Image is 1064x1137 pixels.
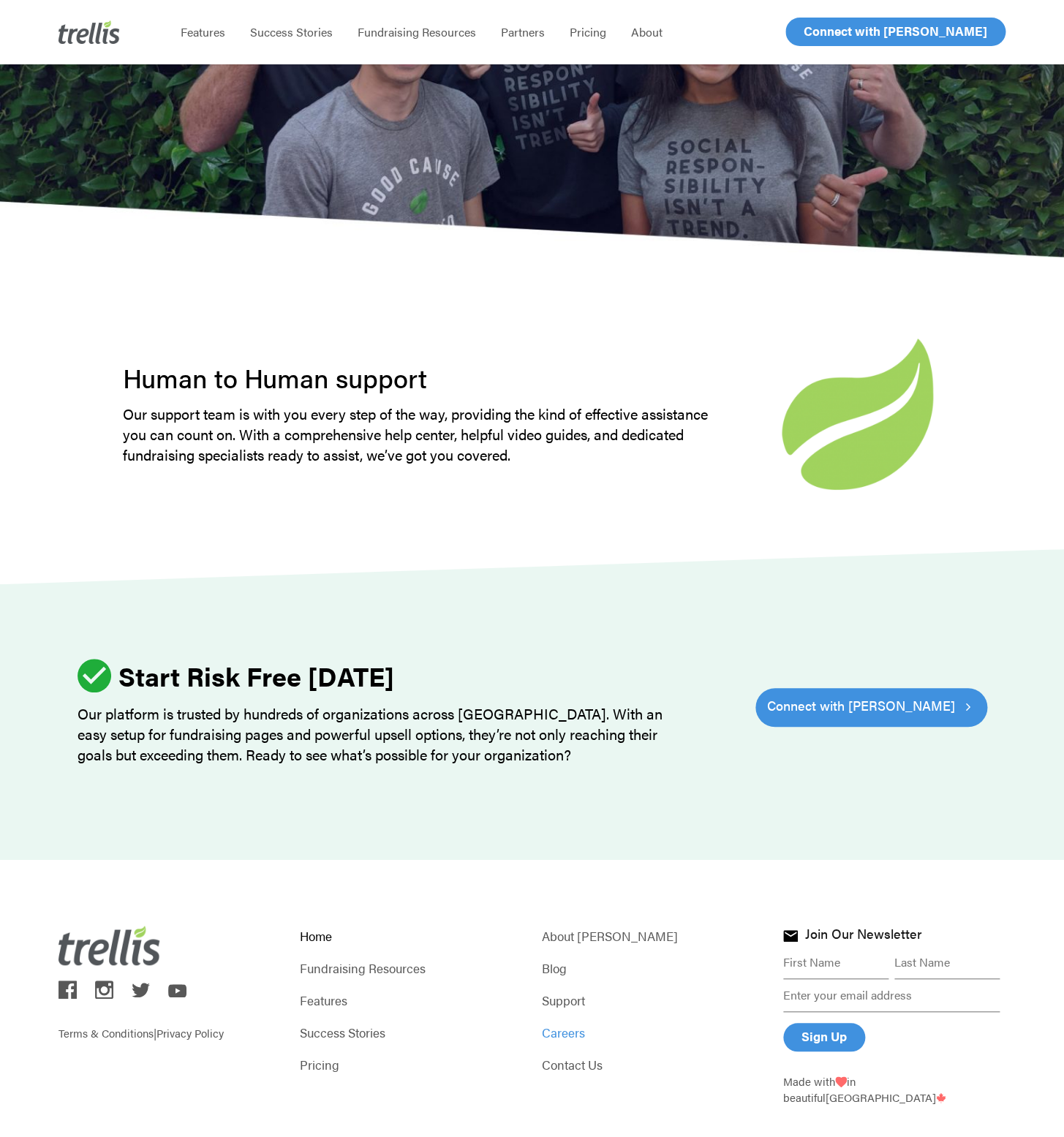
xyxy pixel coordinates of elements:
span: Partners [501,23,545,40]
input: Last Name [894,946,1000,979]
input: Sign Up [783,1023,865,1051]
img: ic_check_circle_46.svg [78,659,111,692]
span: Features [181,23,225,40]
a: Support [541,990,763,1011]
img: Join Trellis Newsletter [783,930,798,942]
span: Success Stories [250,23,333,40]
a: Partners [488,25,557,39]
a: Blog [541,958,763,978]
a: Terms & Conditions [59,1025,154,1040]
img: Trellis [59,20,120,44]
a: Features [168,25,238,39]
a: Connect with [PERSON_NAME] [755,688,987,726]
a: Pricing [300,1054,522,1075]
img: trellis on facebook [59,981,77,999]
span: About [631,23,663,40]
span: Fundraising Resources [358,23,476,40]
img: Trellis Site Icon [774,330,942,499]
a: Careers [541,1022,763,1043]
strong: Start Risk Free [DATE] [118,657,394,695]
a: About [PERSON_NAME] [541,926,763,946]
span: [GEOGRAPHIC_DATA] [826,1089,946,1105]
a: Fundraising Resources [300,958,522,978]
a: Features [300,990,522,1011]
h2: Human to Human support [123,363,709,393]
img: Love From Trellis [835,1076,847,1087]
a: Success Stories [300,1022,522,1043]
img: trellis on youtube [168,984,186,997]
a: Contact Us [541,1054,763,1075]
p: Made with in beautiful [783,1073,1005,1106]
a: About [619,25,675,39]
img: trellis on twitter [132,983,150,997]
a: Pricing [557,25,619,39]
span: Connect with [PERSON_NAME] [767,695,955,716]
input: First Name [783,946,888,979]
a: Connect with [PERSON_NAME] [785,18,1005,46]
p: Our support team is with you every step of the way, providing the kind of effective assistance yo... [123,404,709,465]
p: | [59,1003,281,1041]
p: Our platform is trusted by hundreds of organizations across [GEOGRAPHIC_DATA]. With an easy setup... [78,703,678,765]
a: Success Stories [238,25,345,39]
img: Trellis - Canada [936,1092,946,1103]
a: Home [300,926,522,946]
img: Trellis Logo [59,926,161,964]
img: trellis on instagram [95,981,113,999]
input: Enter your email address [783,979,1000,1012]
span: Pricing [570,23,606,40]
span: Connect with [PERSON_NAME] [804,22,987,39]
a: Fundraising Resources [345,25,488,39]
h4: Join Our Newsletter [805,926,921,945]
a: Privacy Policy [156,1025,224,1040]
